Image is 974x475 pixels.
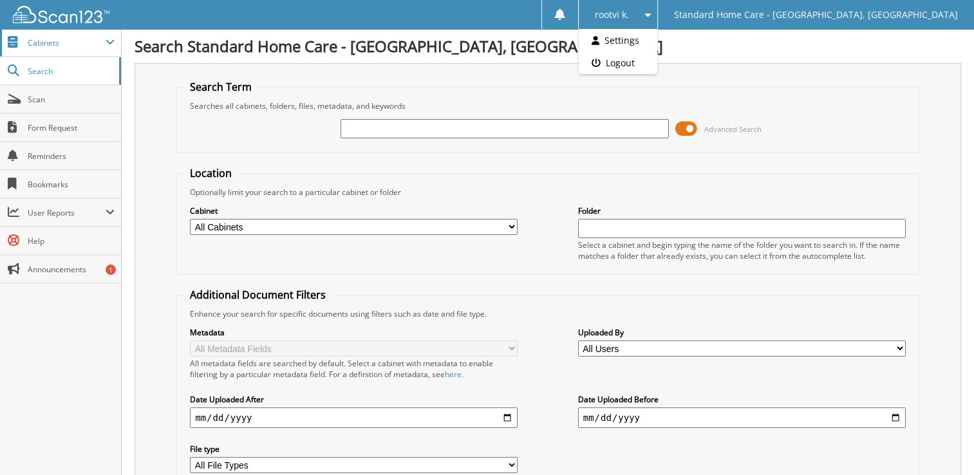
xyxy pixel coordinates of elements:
[28,207,106,218] span: User Reports
[28,151,115,162] span: Reminders
[183,187,912,198] div: Optionally limit your search to a particular cabinet or folder
[183,166,238,180] legend: Location
[445,369,462,380] a: here
[578,394,906,405] label: Date Uploaded Before
[28,122,115,133] span: Form Request
[704,124,762,134] span: Advanced Search
[28,264,115,275] span: Announcements
[183,308,912,319] div: Enhance your search for specific documents using filters such as date and file type.
[190,407,518,428] input: start
[28,94,115,105] span: Scan
[579,29,657,51] a: Settings
[578,327,906,338] label: Uploaded By
[183,288,332,302] legend: Additional Document Filters
[28,66,113,77] span: Search
[579,51,657,74] a: Logout
[28,236,115,247] span: Help
[674,11,958,19] span: Standard Home Care - [GEOGRAPHIC_DATA], [GEOGRAPHIC_DATA]
[183,80,258,94] legend: Search Term
[595,11,629,19] span: rootvi k.
[28,179,115,190] span: Bookmarks
[190,443,518,454] label: File type
[190,358,518,380] div: All metadata fields are searched by default. Select a cabinet with metadata to enable filtering b...
[190,394,518,405] label: Date Uploaded After
[28,37,106,48] span: Cabinets
[13,6,109,23] img: scan123-logo-white.svg
[106,265,116,275] div: 1
[578,239,906,261] div: Select a cabinet and begin typing the name of the folder you want to search in. If the name match...
[578,205,906,216] label: Folder
[183,100,912,111] div: Searches all cabinets, folders, files, metadata, and keywords
[190,327,518,338] label: Metadata
[135,35,961,57] h1: Search Standard Home Care - [GEOGRAPHIC_DATA], [GEOGRAPHIC_DATA]
[578,407,906,428] input: end
[190,205,518,216] label: Cabinet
